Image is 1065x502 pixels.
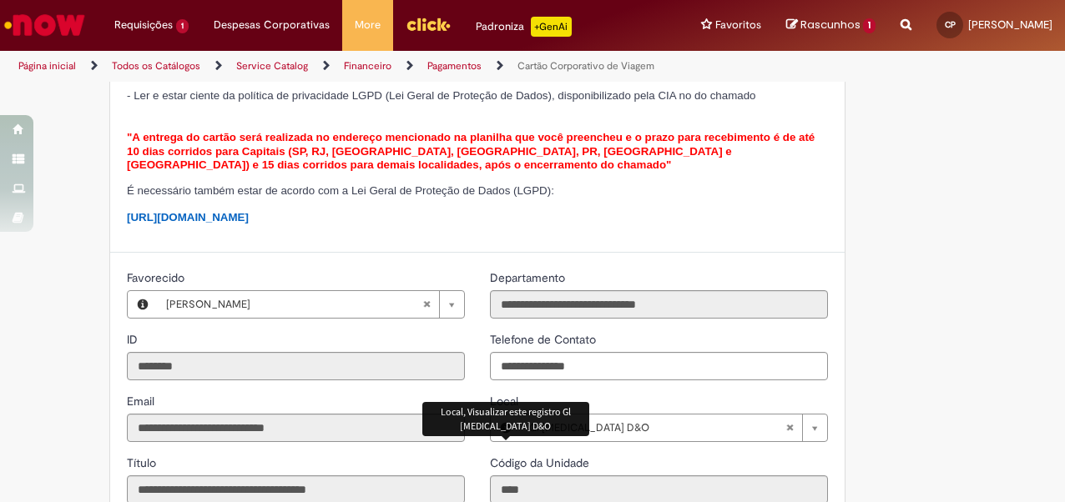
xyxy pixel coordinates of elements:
span: Somente leitura - ID [127,332,141,347]
span: CP [945,19,956,30]
input: Email [127,414,465,442]
ul: Trilhas de página [13,51,698,82]
a: Financeiro [344,59,391,73]
label: Somente leitura - Título [127,454,159,471]
input: Telefone de Contato [490,352,828,380]
a: [PERSON_NAME]Limpar campo Favorecido [158,291,464,318]
label: Somente leitura - Código da Unidade [490,454,593,471]
span: Favorecido, Carolina Panzieri [127,270,188,285]
span: Favoritos [715,17,761,33]
input: ID [127,352,465,380]
label: Somente leitura - Email [127,393,158,409]
span: É necessário também estar de acordo com a Lei Geral de Proteção de Dados (LGPD): [127,184,554,197]
span: Somente leitura - Código da Unidade [490,455,593,470]
span: Requisições [114,17,173,33]
input: Departamento [490,290,828,319]
span: Local [490,394,522,409]
span: Rascunhos [800,17,861,33]
p: +GenAi [531,17,572,37]
div: Local, Visualizar este registro Gl [MEDICAL_DATA] D&O [422,402,589,435]
span: More [355,17,381,33]
a: Cartão Corporativo de Viagem [517,59,654,73]
span: "A entrega do cartão será realizada no endereço mencionado na planilha que você preencheu e o pra... [127,131,815,171]
span: Telefone de Contato [490,332,599,347]
img: click_logo_yellow_360x200.png [406,12,451,37]
span: Gl [MEDICAL_DATA] D&O [529,414,785,441]
a: Gl [MEDICAL_DATA] D&OLimpar campo Local [521,414,827,441]
abbr: Limpar campo Favorecido [414,291,439,318]
button: Favorecido, Visualizar este registro Carolina Panzieri [128,291,158,318]
a: Service Catalog [236,59,308,73]
span: [PERSON_NAME] [968,18,1052,32]
span: Somente leitura - Departamento [490,270,568,285]
abbr: Limpar campo Local [777,414,802,441]
a: Rascunhos [786,18,876,33]
a: [URL][DOMAIN_NAME] [127,211,249,223]
div: Padroniza [476,17,572,37]
a: Página inicial [18,59,76,73]
span: [PERSON_NAME] [166,291,422,318]
span: Somente leitura - Título [127,455,159,470]
label: Somente leitura - ID [127,331,141,348]
span: 1 [863,18,876,33]
span: Somente leitura - Email [127,394,158,409]
span: - Ler e estar ciente da política de privacidade LGPD (Lei Geral de Proteção de Dados), disponibil... [127,89,755,102]
img: ServiceNow [2,8,88,42]
span: 1 [176,19,189,33]
a: Pagamentos [427,59,482,73]
span: Despesas Corporativas [214,17,330,33]
a: Todos os Catálogos [112,59,200,73]
label: Somente leitura - Departamento [490,269,568,286]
